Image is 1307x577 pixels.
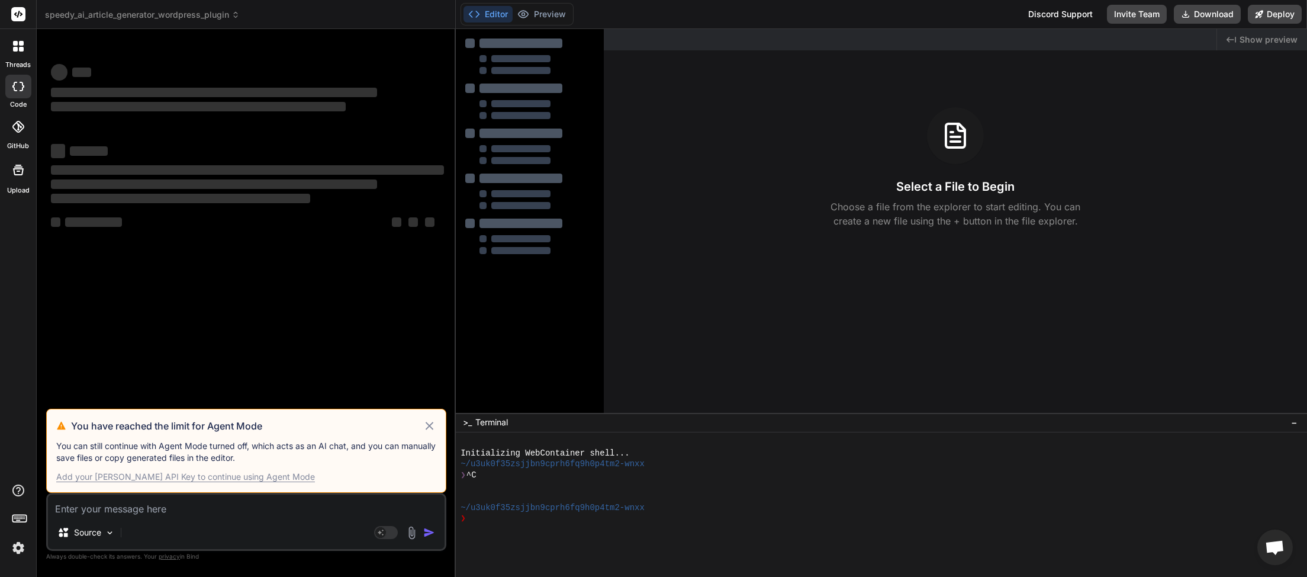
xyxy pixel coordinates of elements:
[425,217,434,227] span: ‌
[65,217,122,227] span: ‌
[51,144,65,158] span: ‌
[70,146,108,156] span: ‌
[405,526,419,540] img: attachment
[513,6,571,23] button: Preview
[51,179,377,189] span: ‌
[5,60,31,70] label: threads
[51,217,60,227] span: ‌
[463,6,513,23] button: Editor
[45,9,240,21] span: speedy_ai_article_generator_wordpress_plugin
[461,502,645,513] span: ~/u3uk0f35zsjjbn9cprh6fq9h0p4tm2-wnxx
[1291,416,1298,428] span: −
[392,217,401,227] span: ‌
[1289,413,1300,432] button: −
[1248,5,1302,24] button: Deploy
[7,141,29,151] label: GitHub
[7,185,30,195] label: Upload
[56,440,436,464] p: You can still continue with Agent Mode turned off, which acts as an AI chat, and you can manually...
[896,178,1015,195] h3: Select a File to Begin
[1021,5,1100,24] div: Discord Support
[51,88,377,97] span: ‌
[466,470,477,480] span: ^C
[51,194,310,203] span: ‌
[74,527,101,538] p: Source
[71,419,423,433] h3: You have reached the limit for Agent Mode
[1257,530,1293,565] div: Open chat
[461,513,466,524] span: ❯
[51,165,444,175] span: ‌
[56,471,315,483] div: Add your [PERSON_NAME] API Key to continue using Agent Mode
[72,68,91,77] span: ‌
[475,416,508,428] span: Terminal
[461,459,645,469] span: ~/u3uk0f35zsjjbn9cprh6fq9h0p4tm2-wnxx
[461,448,629,459] span: Initializing WebContainer shell...
[51,102,346,111] span: ‌
[408,217,418,227] span: ‌
[46,551,446,562] p: Always double-check its answers. Your in Bind
[463,416,472,428] span: >_
[105,528,115,538] img: Pick Models
[1174,5,1241,24] button: Download
[461,470,466,480] span: ❯
[823,200,1088,228] p: Choose a file from the explorer to start editing. You can create a new file using the + button in...
[1240,34,1298,46] span: Show preview
[10,100,27,110] label: code
[8,538,28,558] img: settings
[423,527,435,538] img: icon
[159,553,180,560] span: privacy
[1107,5,1167,24] button: Invite Team
[51,64,67,81] span: ‌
